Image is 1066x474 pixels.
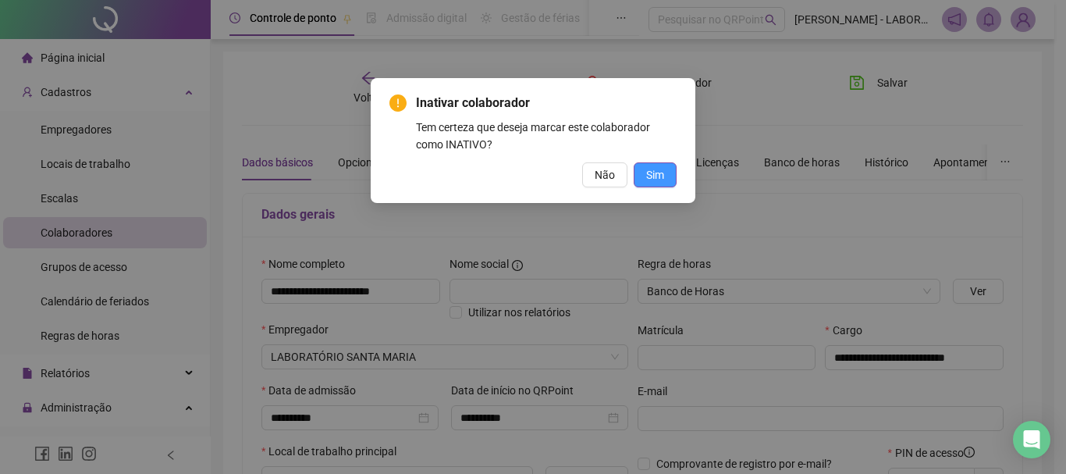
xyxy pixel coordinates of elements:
[416,94,677,112] span: Inativar colaborador
[595,166,615,184] span: Não
[1013,421,1050,458] div: Open Intercom Messenger
[389,94,407,112] span: exclamation-circle
[582,162,627,187] button: Não
[416,119,677,153] div: Tem certeza que deseja marcar este colaborador como INATIVO?
[634,162,677,187] button: Sim
[646,166,664,184] span: Sim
